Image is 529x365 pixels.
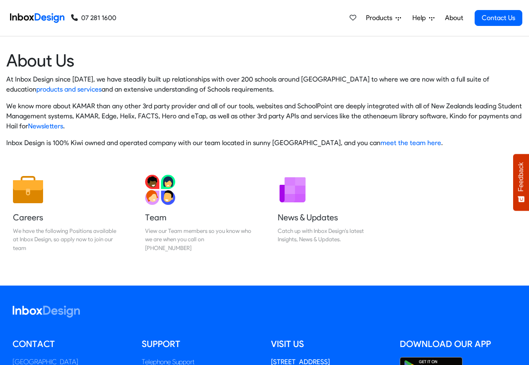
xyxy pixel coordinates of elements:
p: Inbox Design is 100% Kiwi owned and operated company with our team located in sunny [GEOGRAPHIC_D... [6,138,523,148]
a: Products [363,10,404,26]
img: logo_inboxdesign_white.svg [13,306,80,318]
span: Help [412,13,429,23]
span: Products [366,13,396,23]
h5: Support [142,338,258,350]
h5: Download our App [400,338,516,350]
button: Feedback - Show survey [513,154,529,211]
a: Help [409,10,438,26]
h5: Team [145,212,251,223]
h5: Careers [13,212,119,223]
img: 2022_01_12_icon_newsletter.svg [278,175,308,205]
a: 07 281 1600 [71,13,116,23]
a: Careers We have the following Positions available at Inbox Design, so apply now to join our team [6,168,126,259]
a: meet the team here [381,139,441,147]
img: 2022_01_13_icon_job.svg [13,175,43,205]
h5: Contact [13,338,129,350]
a: products and services [36,85,102,93]
span: Feedback [517,162,525,191]
p: We know more about KAMAR than any other 3rd party provider and all of our tools, websites and Sch... [6,101,523,131]
div: Catch up with Inbox Design's latest Insights, News & Updates. [278,227,384,244]
p: At Inbox Design since [DATE], we have steadily built up relationships with over 200 schools aroun... [6,74,523,94]
div: We have the following Positions available at Inbox Design, so apply now to join our team [13,227,119,252]
a: Team View our Team members so you know who we are when you call on [PHONE_NUMBER] [138,168,258,259]
heading: About Us [6,50,523,71]
a: About [442,10,465,26]
h5: Visit us [271,338,388,350]
a: Contact Us [475,10,522,26]
h5: News & Updates [278,212,384,223]
img: 2022_01_13_icon_team.svg [145,175,175,205]
div: View our Team members so you know who we are when you call on [PHONE_NUMBER] [145,227,251,252]
a: News & Updates Catch up with Inbox Design's latest Insights, News & Updates. [271,168,391,259]
a: Newsletters [28,122,63,130]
